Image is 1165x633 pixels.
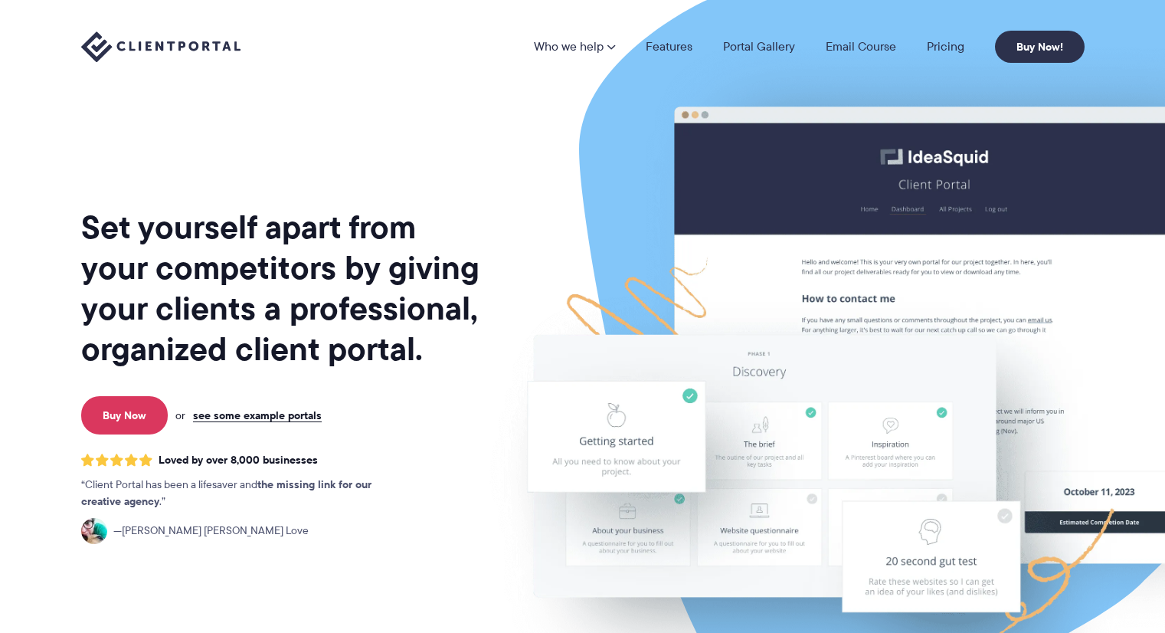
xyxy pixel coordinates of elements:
[723,41,795,53] a: Portal Gallery
[927,41,964,53] a: Pricing
[646,41,692,53] a: Features
[81,476,371,510] strong: the missing link for our creative agency
[113,523,309,540] span: [PERSON_NAME] [PERSON_NAME] Love
[995,31,1085,63] a: Buy Now!
[81,477,403,510] p: Client Portal has been a lifesaver and .
[175,408,185,422] span: or
[81,396,168,435] a: Buy Now
[159,454,318,467] span: Loved by over 8,000 businesses
[193,408,322,422] a: see some example portals
[826,41,896,53] a: Email Course
[81,207,483,369] h1: Set yourself apart from your competitors by giving your clients a professional, organized client ...
[534,41,615,53] a: Who we help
